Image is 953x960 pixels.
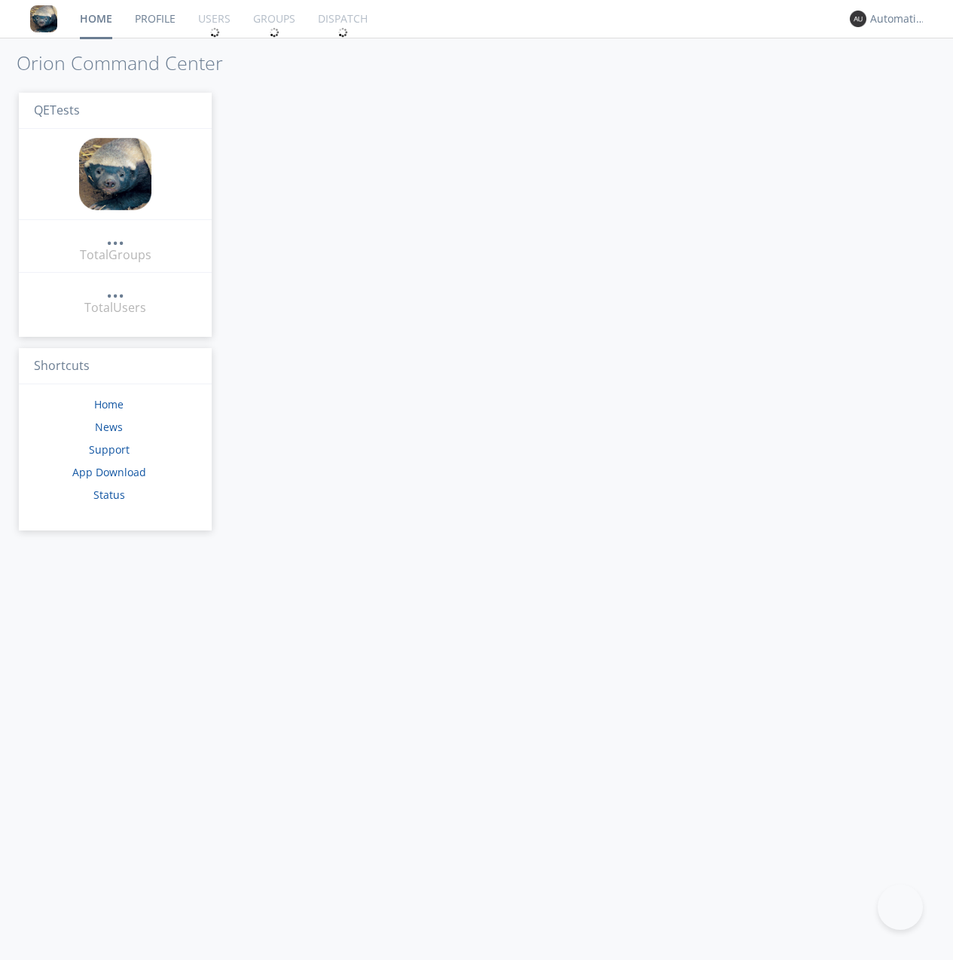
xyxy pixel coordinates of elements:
[19,348,212,385] h3: Shortcuts
[80,246,151,264] div: Total Groups
[878,885,923,930] iframe: Toggle Customer Support
[84,299,146,316] div: Total Users
[870,11,927,26] div: Automation+0004
[106,229,124,246] a: ...
[34,102,80,118] span: QETests
[106,282,124,299] a: ...
[72,465,146,479] a: App Download
[850,11,866,27] img: 373638.png
[95,420,123,434] a: News
[106,282,124,297] div: ...
[89,442,130,457] a: Support
[269,27,279,38] img: spin.svg
[209,27,220,38] img: spin.svg
[79,138,151,210] img: 8ff700cf5bab4eb8a436322861af2272
[30,5,57,32] img: 8ff700cf5bab4eb8a436322861af2272
[106,229,124,244] div: ...
[338,27,348,38] img: spin.svg
[94,397,124,411] a: Home
[93,488,125,502] a: Status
